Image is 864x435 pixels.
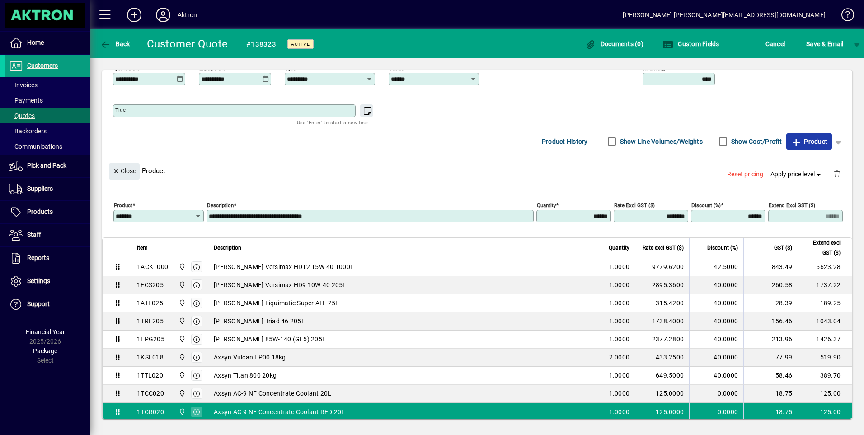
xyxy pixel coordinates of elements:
mat-hint: Use 'Enter' to start a new line [297,117,368,128]
mat-label: Description [207,202,234,208]
span: 2.0000 [609,353,630,362]
span: Back [100,40,130,47]
button: Profile [149,7,178,23]
span: Central [176,316,187,326]
td: 389.70 [798,367,852,385]
span: Package [33,347,57,355]
td: 189.25 [798,294,852,312]
span: Staff [27,231,41,238]
span: Active [291,41,310,47]
td: 1737.22 [798,276,852,294]
span: Pick and Pack [27,162,66,169]
div: 1ACK1000 [137,262,168,271]
span: Axsyn AC-9 NF Concentrate Coolant 20L [214,389,331,398]
span: [PERSON_NAME] Versimax HD12 15W-40 1000L [214,262,354,271]
button: Save & Email [802,36,848,52]
span: [PERSON_NAME] 85W-140 (GL5) 205L [214,335,326,344]
button: Back [98,36,132,52]
td: 0.0000 [689,403,743,421]
span: Invoices [9,81,38,89]
a: Products [5,201,90,223]
td: 125.00 [798,403,852,421]
div: 649.5000 [641,371,684,380]
span: Axsyn AC-9 NF Concentrate Coolant RED 20L [214,407,345,416]
td: 213.96 [743,331,798,349]
span: Product [791,134,827,149]
div: 2377.2800 [641,335,684,344]
span: [PERSON_NAME] Triad 46 205L [214,317,305,326]
td: 156.46 [743,312,798,331]
button: Product History [538,133,592,150]
td: 40.0000 [689,276,743,294]
td: 5623.28 [798,258,852,276]
td: 40.0000 [689,367,743,385]
span: Central [176,352,187,362]
td: 58.46 [743,367,798,385]
a: Pick and Pack [5,155,90,177]
span: Central [176,262,187,272]
div: [PERSON_NAME] [PERSON_NAME][EMAIL_ADDRESS][DOMAIN_NAME] [623,8,826,22]
span: GST ($) [774,243,792,253]
a: Settings [5,270,90,293]
span: 1.0000 [609,317,630,326]
button: Reset pricing [723,166,767,182]
span: 1.0000 [609,389,630,398]
span: Product History [542,134,588,149]
span: Central [176,334,187,344]
div: 125.0000 [641,389,684,398]
div: 9779.6200 [641,262,684,271]
div: 1TRF205 [137,317,164,326]
span: Reports [27,254,49,261]
span: Central [176,407,187,417]
div: 1ATF025 [137,298,163,307]
a: Backorders [5,123,90,139]
span: 1.0000 [609,280,630,289]
td: 1426.37 [798,331,852,349]
button: Delete [826,163,848,185]
span: 1.0000 [609,298,630,307]
span: Central [176,298,187,308]
button: Product [786,133,832,150]
span: Discount (%) [707,243,738,253]
td: 77.99 [743,349,798,367]
button: Add [120,7,149,23]
label: Show Cost/Profit [729,137,782,146]
div: #138323 [246,37,276,52]
div: Aktron [178,8,197,22]
td: 42.5000 [689,258,743,276]
td: 40.0000 [689,331,743,349]
mat-label: Quantity [537,202,556,208]
a: Quotes [5,108,90,123]
div: 2895.3600 [641,280,684,289]
button: Documents (0) [582,36,646,52]
label: Show Line Volumes/Weights [618,137,703,146]
span: Quantity [609,243,629,253]
a: Payments [5,93,90,108]
span: Payments [9,97,43,104]
a: Staff [5,224,90,246]
td: 28.39 [743,294,798,312]
button: Custom Fields [660,36,722,52]
td: 1043.04 [798,312,852,331]
a: Reports [5,247,90,270]
div: 1EPG205 [137,335,164,344]
span: [PERSON_NAME] Versimax HD9 10W-40 205L [214,280,347,289]
button: Close [109,163,140,180]
td: 260.58 [743,276,798,294]
span: 1.0000 [609,371,630,380]
span: ave & Email [806,37,843,51]
span: Central [176,370,187,380]
span: Rate excl GST ($) [643,243,684,253]
span: Support [27,300,50,307]
td: 843.49 [743,258,798,276]
div: 1TTL020 [137,371,163,380]
span: Item [137,243,148,253]
span: S [806,40,810,47]
span: 1.0000 [609,335,630,344]
div: 1TCR020 [137,407,164,416]
span: Axsyn Titan 800 20kg [214,371,277,380]
span: Customers [27,62,58,69]
a: Communications [5,139,90,154]
app-page-header-button: Delete [826,170,848,178]
button: Apply price level [767,166,826,182]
